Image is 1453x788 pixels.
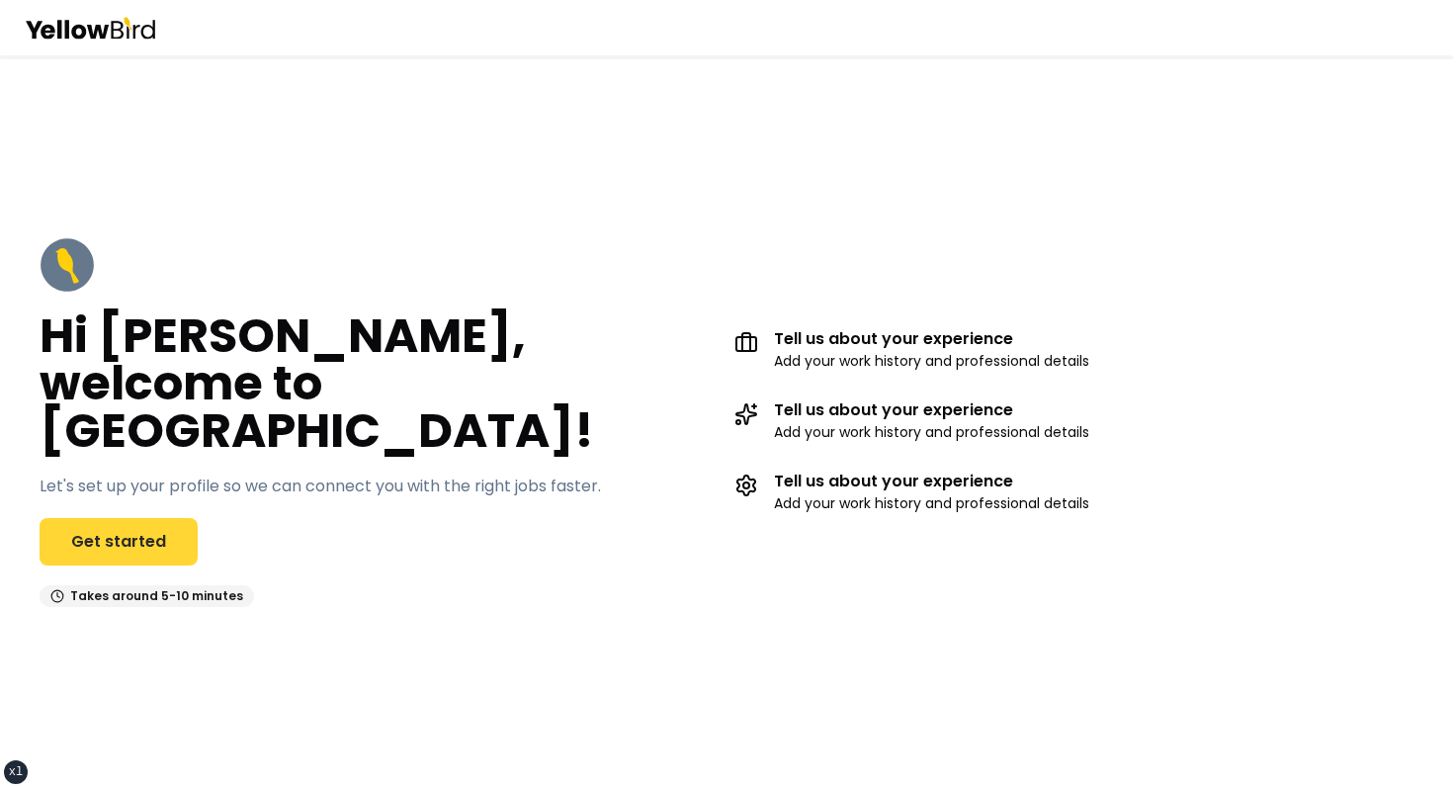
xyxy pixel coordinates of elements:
[40,312,719,455] h2: Hi [PERSON_NAME], welcome to [GEOGRAPHIC_DATA]!
[774,422,1089,442] p: Add your work history and professional details
[774,402,1089,418] h3: Tell us about your experience
[774,493,1089,513] p: Add your work history and professional details
[9,764,23,780] div: xl
[40,585,254,607] div: Takes around 5-10 minutes
[774,351,1089,371] p: Add your work history and professional details
[774,474,1089,489] h3: Tell us about your experience
[40,475,601,498] p: Let's set up your profile so we can connect you with the right jobs faster.
[40,518,198,566] a: Get started
[774,331,1089,347] h3: Tell us about your experience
